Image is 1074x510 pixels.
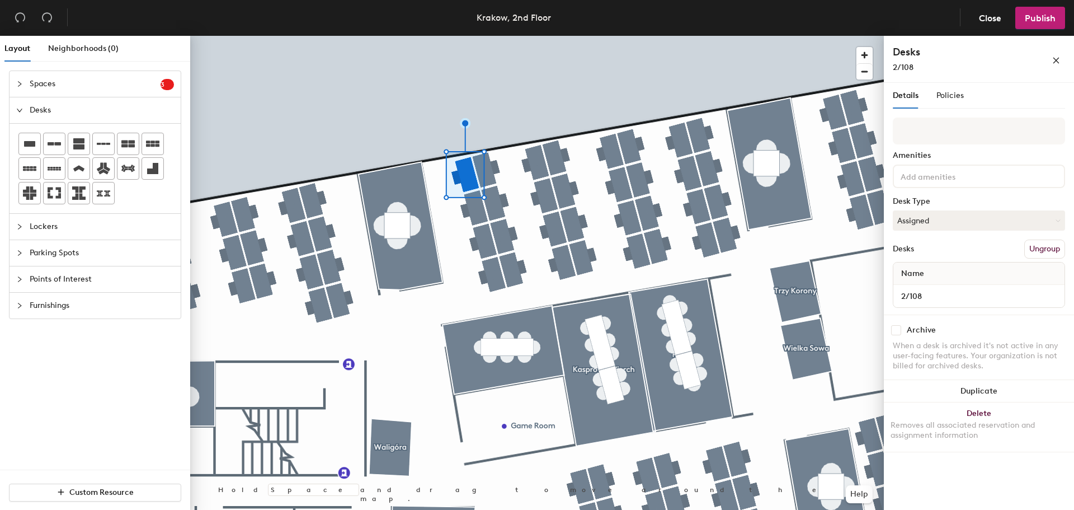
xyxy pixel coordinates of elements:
[16,223,23,230] span: collapsed
[69,488,134,497] span: Custom Resource
[846,485,873,503] button: Help
[30,266,174,292] span: Points of Interest
[893,210,1065,231] button: Assigned
[893,341,1065,371] div: When a desk is archived it's not active in any user-facing features. Your organization is not bil...
[16,81,23,87] span: collapsed
[1025,13,1056,24] span: Publish
[936,91,964,100] span: Policies
[893,197,1065,206] div: Desk Type
[893,151,1065,160] div: Amenities
[979,13,1001,24] span: Close
[30,214,174,240] span: Lockers
[9,484,181,502] button: Custom Resource
[893,45,1016,59] h4: Desks
[16,302,23,309] span: collapsed
[16,250,23,256] span: collapsed
[893,245,914,254] div: Desks
[36,7,58,29] button: Redo (⌘ + ⇧ + Z)
[893,63,913,72] span: 2/108
[1015,7,1065,29] button: Publish
[15,12,26,23] span: undo
[1052,57,1060,64] span: close
[30,71,161,97] span: Spaces
[898,169,999,183] input: Add amenities
[884,380,1074,403] button: Duplicate
[893,91,918,100] span: Details
[969,7,1011,29] button: Close
[16,107,23,114] span: expanded
[30,97,174,123] span: Desks
[907,326,936,335] div: Archive
[891,420,1067,441] div: Removes all associated reservation and assignment information
[884,403,1074,452] button: DeleteRemoves all associated reservation and assignment information
[30,240,174,266] span: Parking Spots
[48,44,119,53] span: Neighborhoods (0)
[161,81,174,88] span: 3
[1024,240,1065,259] button: Ungroup
[477,11,551,25] div: Krakow, 2nd Floor
[896,264,930,284] span: Name
[30,293,174,319] span: Furnishings
[4,44,30,53] span: Layout
[896,288,1062,304] input: Unnamed desk
[16,276,23,283] span: collapsed
[161,79,174,90] sup: 3
[9,7,31,29] button: Undo (⌘ + Z)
